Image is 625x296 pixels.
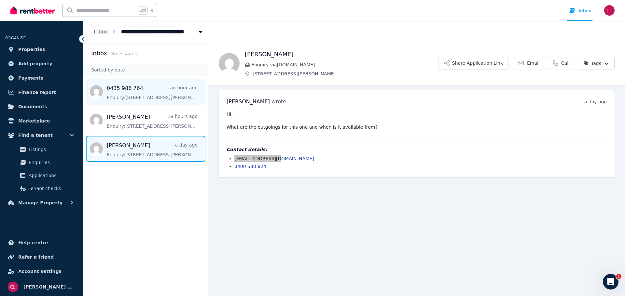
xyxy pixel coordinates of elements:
[271,98,286,105] span: wrote
[5,71,78,84] a: Payments
[91,49,107,58] h2: Inbox
[8,156,75,169] a: Enquiries
[18,199,62,207] span: Manage Property
[18,88,56,96] span: Finance report
[29,146,73,153] span: Listings
[234,164,266,169] a: 0400 530 824
[107,84,198,101] a: 0435 986 764an hour agoEnquiry:[STREET_ADDRESS][PERSON_NAME].
[253,71,438,77] span: [STREET_ADDRESS][PERSON_NAME]
[227,146,607,153] h4: Contact details:
[18,131,53,139] span: Find a tenant
[561,60,570,66] span: Call
[8,282,18,292] img: Cheryl & Dave Lambert
[604,5,615,16] img: Cheryl & Dave Lambert
[5,36,26,40] span: ORGANISE
[227,98,270,105] span: [PERSON_NAME]
[5,57,78,70] a: Add property
[18,117,50,125] span: Marketplace
[29,172,73,179] span: Applications
[18,253,54,261] span: Refer a friend
[23,283,75,291] span: [PERSON_NAME] & [PERSON_NAME]
[584,99,607,104] time: a day ago
[5,265,78,278] a: Account settings
[5,114,78,127] a: Marketplace
[18,267,62,275] span: Account settings
[18,74,43,82] span: Payments
[5,251,78,264] a: Refer a friend
[578,57,615,70] button: Tags
[138,6,148,15] span: Ctrl
[83,76,208,164] nav: Message list
[150,8,153,13] span: k
[5,86,78,99] a: Finance report
[5,196,78,209] button: Manage Property
[8,143,75,156] a: Listings
[548,57,575,69] a: Call
[245,50,438,59] h1: [PERSON_NAME]
[603,274,618,290] iframe: Intercom live chat
[18,45,45,53] span: Properties
[83,21,214,43] nav: Breadcrumb
[616,274,621,279] span: 1
[527,60,540,66] span: Email
[583,60,601,67] span: Tags
[438,57,508,70] button: Share Application Link
[251,61,438,68] span: Enquiry via [DOMAIN_NAME]
[5,43,78,56] a: Properties
[8,182,75,195] a: Tenant checks
[234,156,314,161] a: [EMAIL_ADDRESS][DOMAIN_NAME]
[219,53,240,74] img: Benjamin Chadwick
[83,64,208,76] div: Sorted by date
[18,239,48,247] span: Help centre
[227,111,607,130] pre: Hi, What are the outgoings for this one and when is it available from?
[29,159,73,166] span: Enquiries
[18,103,47,110] span: Documents
[5,236,78,249] a: Help centre
[94,29,108,35] a: Inbox
[107,142,198,158] a: [PERSON_NAME]a day agoEnquiry:[STREET_ADDRESS][PERSON_NAME].
[18,60,52,68] span: Add property
[5,129,78,142] button: Find a tenant
[8,169,75,182] a: Applications
[514,57,545,69] a: Email
[10,6,55,15] img: RentBetter
[107,113,198,129] a: [PERSON_NAME]19 hours agoEnquiry:[STREET_ADDRESS][PERSON_NAME].
[29,185,73,192] span: Tenant checks
[111,51,137,56] span: 3 message s
[568,7,591,14] div: Inbox
[5,100,78,113] a: Documents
